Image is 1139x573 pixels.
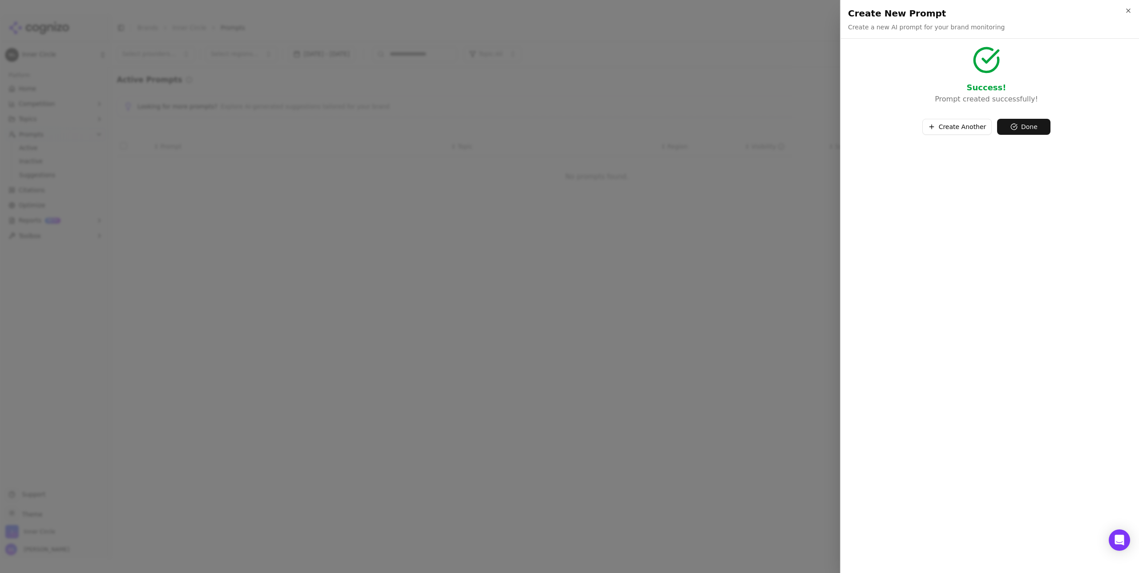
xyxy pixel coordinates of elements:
[848,7,1132,20] h2: Create New Prompt
[997,119,1050,135] button: Done
[848,94,1125,105] p: Prompt created successfully!
[848,23,1005,32] p: Create a new AI prompt for your brand monitoring
[922,119,992,135] button: Create Another
[848,81,1125,94] h3: Success!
